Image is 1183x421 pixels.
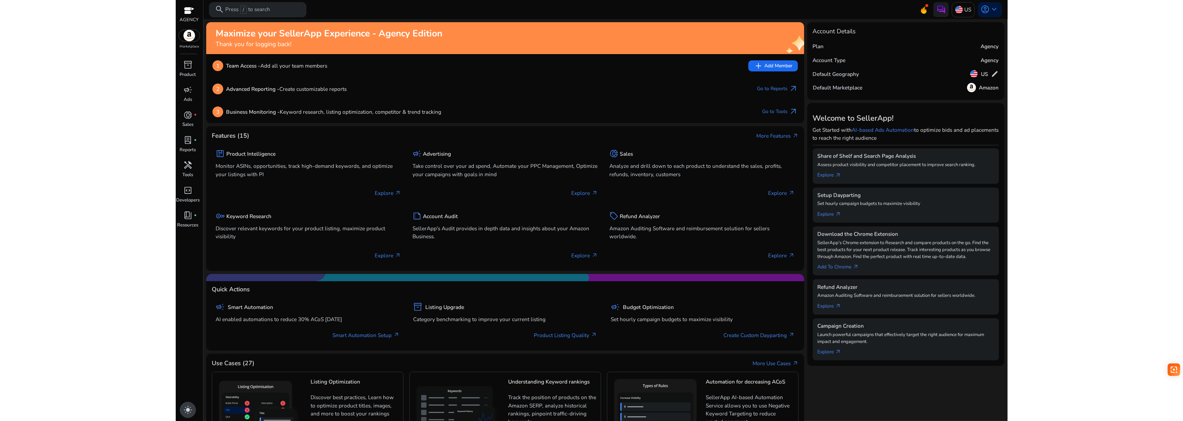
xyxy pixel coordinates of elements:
[534,331,597,339] a: Product Listing Quality
[611,315,794,323] p: Set hourly campaign budgets to maximize visibility
[817,299,847,310] a: Explorearrow_outward
[835,303,841,309] span: arrow_outward
[817,200,994,207] p: Set hourly campaign budgets to maximize visibility
[789,332,795,338] span: arrow_outward
[789,252,795,259] span: arrow_outward
[413,315,597,323] p: Category benchmarking to improve your current listing
[393,332,400,338] span: arrow_outward
[757,132,799,140] a: More Featuresarrow_outward
[724,331,795,339] a: Create Custom Dayparting
[180,71,196,78] p: Product
[212,360,254,367] h4: Use Cases (27)
[967,83,976,92] img: amazon.svg
[216,212,225,221] span: key
[979,85,999,91] h5: Amazon
[183,111,192,120] span: donut_small
[817,345,847,356] a: Explorearrow_outward
[817,207,847,218] a: Explorearrow_outward
[183,186,192,195] span: code_blocks
[183,60,192,69] span: inventory_2
[835,349,841,355] span: arrow_outward
[609,212,618,221] span: sell
[176,59,200,84] a: inventory_2Product
[183,211,192,220] span: book_4
[813,57,846,63] h5: Account Type
[176,197,200,204] p: Developers
[226,213,271,220] h5: Keyword Research
[817,169,847,179] a: Explorearrow_outward
[183,85,192,94] span: campaign
[817,284,994,290] h5: Refund Analyzer
[762,106,798,117] a: Go to Toolsarrow_outward
[981,43,999,50] h5: Agency
[180,44,199,49] p: Marketplace
[183,405,192,414] span: light_mode
[817,240,994,260] p: SellerApp's Chrome extension to Research and compare products on the go. Find the best products f...
[817,292,994,299] p: Amazon Auditing Software and reimbursement solution for sellers worldwide.
[212,84,223,94] p: 2
[813,114,999,123] h3: Welcome to SellerApp!
[226,85,347,93] p: Create customizable reports
[609,149,618,158] span: donut_small
[813,43,824,50] h5: Plan
[609,162,795,178] p: Analyze and drill down to each product to understand the sales, profits, refunds, inventory, cust...
[853,264,859,270] span: arrow_outward
[813,85,862,91] h5: Default Marketplace
[412,224,598,240] p: SellerApp's Audit provides in depth data and insights about your Amazon Business.
[216,28,442,39] h2: Maximize your SellerApp Experience - Agency Edition
[757,84,798,94] a: Go to Reportsarrow_outward
[817,192,994,198] h5: Setup Dayparting
[789,190,795,196] span: arrow_outward
[792,133,799,139] span: arrow_outward
[177,222,199,229] p: Resources
[748,60,798,71] button: addAdd Member
[754,61,792,70] span: Add Member
[508,379,597,391] h5: Understanding Keyword rankings
[981,57,999,63] h5: Agency
[226,85,279,93] b: Advanced Reporting -
[817,332,994,345] p: Launch powerful campaigns that effectively target the right audience for maximum impact and engag...
[768,189,794,197] p: Explore
[817,260,865,271] a: Add To Chrome
[176,134,200,159] a: lab_profilefiber_manual_recordReports
[212,106,223,117] p: 3
[194,214,197,217] span: fiber_manual_record
[981,71,988,77] h5: US
[611,302,620,311] span: campaign
[179,30,200,41] img: amazon.svg
[375,251,401,259] p: Explore
[182,121,193,128] p: Sales
[311,379,399,391] h5: Listing Optimization
[817,153,994,159] h5: Share of Shelf and Search Page Analysis
[184,96,192,103] p: Ads
[789,107,798,116] span: arrow_outward
[423,151,451,157] h5: Advertising
[592,252,598,259] span: arrow_outward
[228,304,273,310] h5: Smart Automation
[176,84,200,109] a: campaignAds
[216,315,399,323] p: AI enabled automations to reduce 30% ACoS [DATE]
[412,149,421,158] span: campaign
[180,147,196,154] p: Reports
[395,190,401,196] span: arrow_outward
[176,209,200,234] a: book_4fiber_manual_recordResources
[813,126,999,142] p: Get Started with to optimize bids and ad placements to reach the right audience
[412,162,598,178] p: Take control over your ad spend, Automate your PPC Management, Optimize your campaigns with goals...
[572,251,598,259] p: Explore
[991,70,999,78] span: edit
[183,161,192,170] span: handyman
[970,70,978,78] img: us.svg
[572,189,598,197] p: Explore
[813,71,859,77] h5: Default Geography
[620,213,660,220] h5: Refund Analyzer
[413,302,422,311] span: inventory_2
[216,302,225,311] span: campaign
[332,331,399,339] a: Smart Automation Setup
[176,184,200,209] a: code_blocksDevelopers
[194,113,197,117] span: fiber_manual_record
[817,162,994,169] p: Assess product visibility and competitor placement to improve search ranking.
[216,149,225,158] span: package
[395,252,401,259] span: arrow_outward
[852,126,914,134] a: AI-based Ads Automation
[425,304,464,310] h5: Listing Upgrade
